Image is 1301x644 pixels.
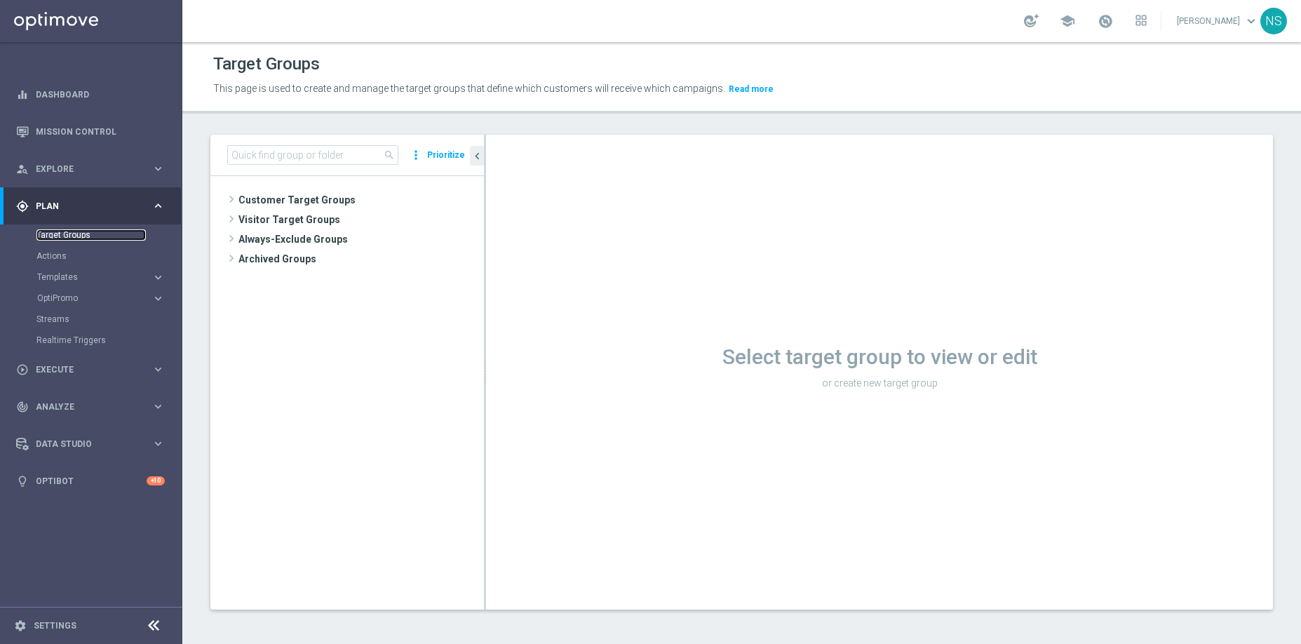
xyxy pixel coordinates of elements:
[36,365,151,374] span: Execute
[16,163,29,175] i: person_search
[36,76,165,113] a: Dashboard
[213,54,320,74] h1: Target Groups
[16,76,165,113] div: Dashboard
[1243,13,1259,29] span: keyboard_arrow_down
[16,475,29,488] i: lightbulb
[425,146,467,165] button: Prioritize
[151,271,165,284] i: keyboard_arrow_right
[15,201,166,212] button: gps_fixed Plan keyboard_arrow_right
[16,462,165,499] div: Optibot
[238,210,484,229] span: Visitor Target Groups
[16,363,151,376] div: Execute
[16,401,29,413] i: track_changes
[36,165,151,173] span: Explore
[1060,13,1075,29] span: school
[34,622,76,630] a: Settings
[238,190,484,210] span: Customer Target Groups
[36,440,151,448] span: Data Studio
[36,403,151,411] span: Analyze
[37,273,151,281] div: Templates
[15,89,166,100] button: equalizer Dashboard
[36,202,151,210] span: Plan
[384,149,395,161] span: search
[470,146,484,166] button: chevron_left
[151,400,165,413] i: keyboard_arrow_right
[37,294,137,302] span: OptiPromo
[16,200,29,213] i: gps_fixed
[36,314,146,325] a: Streams
[15,163,166,175] button: person_search Explore keyboard_arrow_right
[151,437,165,450] i: keyboard_arrow_right
[36,330,181,351] div: Realtime Triggers
[36,271,166,283] button: Templates keyboard_arrow_right
[16,200,151,213] div: Plan
[14,619,27,632] i: settings
[37,294,151,302] div: OptiPromo
[36,250,146,262] a: Actions
[36,462,147,499] a: Optibot
[36,288,181,309] div: OptiPromo
[15,401,166,412] button: track_changes Analyze keyboard_arrow_right
[16,163,151,175] div: Explore
[15,438,166,450] button: Data Studio keyboard_arrow_right
[36,267,181,288] div: Templates
[36,113,165,150] a: Mission Control
[36,246,181,267] div: Actions
[151,292,165,305] i: keyboard_arrow_right
[1260,8,1287,34] div: NS
[151,363,165,376] i: keyboard_arrow_right
[151,162,165,175] i: keyboard_arrow_right
[36,293,166,304] button: OptiPromo keyboard_arrow_right
[486,377,1273,389] p: or create new target group
[16,88,29,101] i: equalizer
[15,126,166,137] button: Mission Control
[37,273,137,281] span: Templates
[727,81,775,97] button: Read more
[16,363,29,376] i: play_circle_outline
[151,199,165,213] i: keyboard_arrow_right
[15,476,166,487] button: lightbulb Optibot +10
[147,476,165,485] div: +10
[36,309,181,330] div: Streams
[486,344,1273,370] h1: Select target group to view or edit
[409,145,423,165] i: more_vert
[1175,11,1260,32] a: [PERSON_NAME]keyboard_arrow_down
[471,149,484,163] i: chevron_left
[36,335,146,346] a: Realtime Triggers
[238,229,484,249] span: Always-Exclude Groups
[15,364,166,375] button: play_circle_outline Execute keyboard_arrow_right
[36,224,181,246] div: Target Groups
[16,113,165,150] div: Mission Control
[227,145,398,165] input: Quick find group or folder
[213,83,725,94] span: This page is used to create and manage the target groups that define which customers will receive...
[36,229,146,241] a: Target Groups
[16,401,151,413] div: Analyze
[238,249,484,269] span: Archived Groups
[16,438,151,450] div: Data Studio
